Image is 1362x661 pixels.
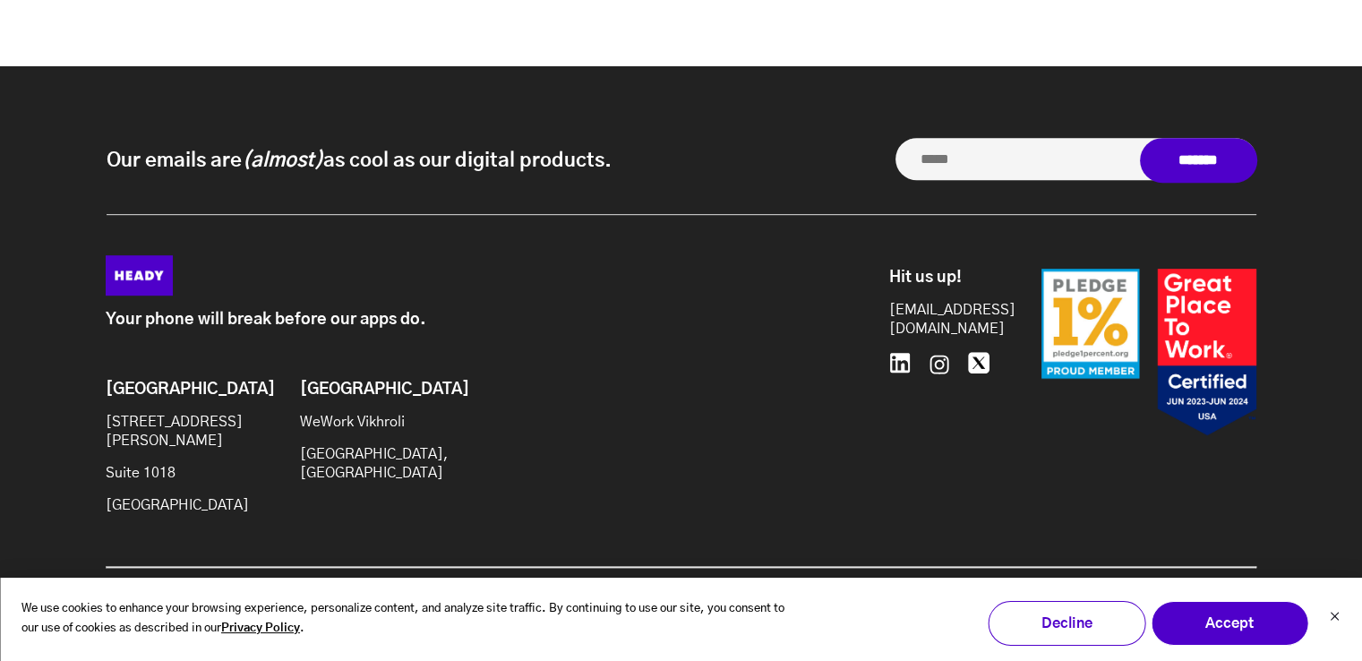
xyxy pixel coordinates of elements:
[889,301,997,339] a: [EMAIL_ADDRESS][DOMAIN_NAME]
[300,445,445,483] p: [GEOGRAPHIC_DATA], [GEOGRAPHIC_DATA]
[1041,269,1256,436] img: Badges-24
[300,413,445,432] p: WeWork Vikhroli
[106,255,173,296] img: Heady_Logo_Web-01 (1)
[106,381,251,400] h6: [GEOGRAPHIC_DATA]
[300,381,445,400] h6: [GEOGRAPHIC_DATA]
[1329,609,1340,628] button: Dismiss cookie banner
[221,619,300,640] a: Privacy Policy
[889,269,997,288] h6: Hit us up!
[21,599,796,640] p: We use cookies to enhance your browsing experience, personalize content, and analyze site traffic...
[988,601,1145,646] button: Decline
[106,496,251,515] p: [GEOGRAPHIC_DATA]
[1151,601,1308,646] button: Accept
[242,150,323,170] i: (almost)
[106,413,251,451] p: [STREET_ADDRESS][PERSON_NAME]
[107,147,612,174] p: Our emails are as cool as our digital products.
[106,311,809,330] p: Your phone will break before our apps do.
[106,464,251,483] p: Suite 1018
